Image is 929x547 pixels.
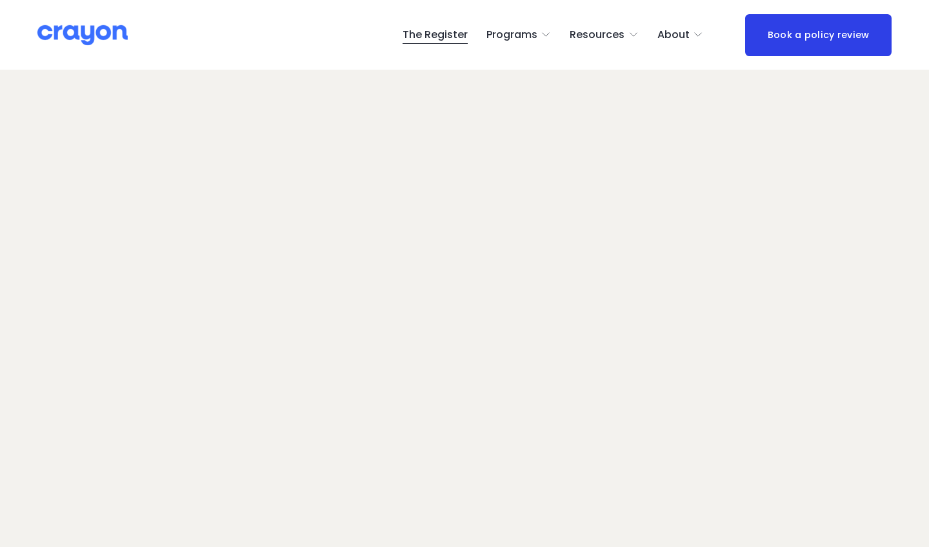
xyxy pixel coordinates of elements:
span: Resources [570,26,624,45]
span: Programs [486,26,537,45]
span: About [657,26,690,45]
img: Crayon [37,24,128,46]
a: folder dropdown [486,25,552,45]
a: folder dropdown [570,25,639,45]
a: folder dropdown [657,25,704,45]
a: The Register [403,25,468,45]
a: Book a policy review [745,14,892,56]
